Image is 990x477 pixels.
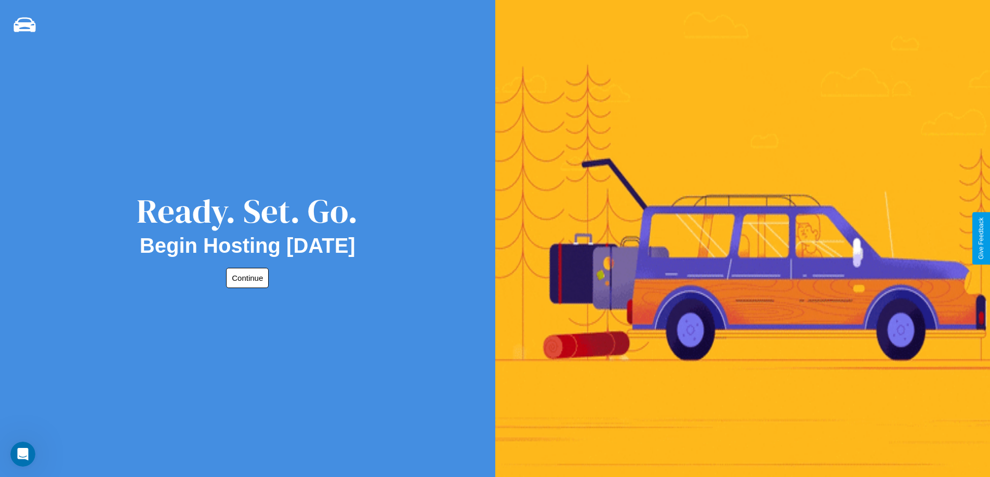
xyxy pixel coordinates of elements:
button: Continue [226,268,269,288]
div: Ready. Set. Go. [137,188,358,234]
h2: Begin Hosting [DATE] [140,234,355,257]
iframe: Intercom live chat [10,442,35,467]
div: Give Feedback [978,217,985,260]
